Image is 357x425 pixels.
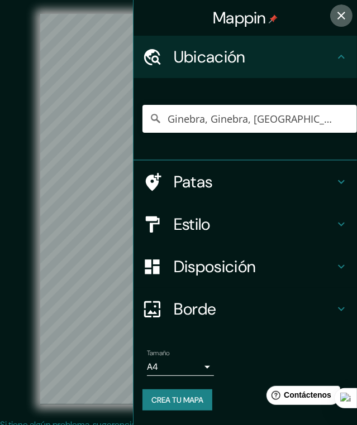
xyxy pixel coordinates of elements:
[174,46,246,67] font: Ubicación
[174,256,256,277] font: Disposición
[134,288,357,330] div: Borde
[142,105,357,133] input: Elige tu ciudad o zona
[151,395,203,405] font: Crea tu mapa
[147,361,158,373] font: A4
[134,203,357,245] div: Estilo
[134,36,357,78] div: Ubicación
[213,7,266,28] font: Mappin
[142,389,212,410] button: Crea tu mapa
[174,298,217,320] font: Borde
[134,245,357,288] div: Disposición
[174,171,213,192] font: Patas
[174,214,211,235] font: Estilo
[147,358,214,376] div: A4
[134,161,357,203] div: Patas
[147,349,170,358] font: Tamaño
[269,15,278,23] img: pin-icon.png
[40,14,317,404] canvas: Mapa
[258,381,345,413] iframe: Lanzador de widgets de ayuda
